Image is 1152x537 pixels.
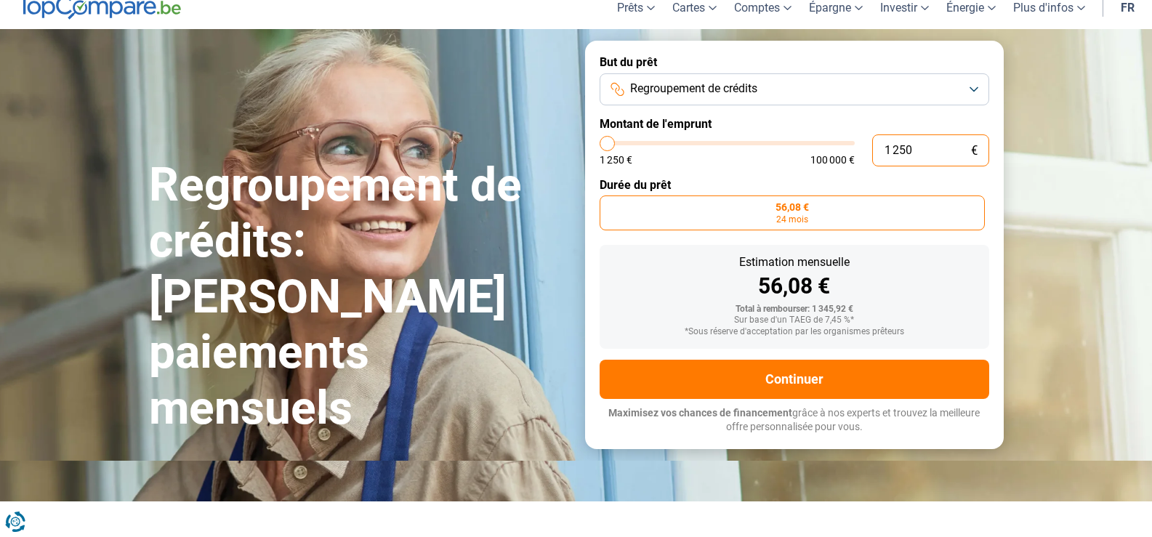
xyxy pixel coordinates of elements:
button: Continuer [600,360,989,399]
div: Total à rembourser: 1 345,92 € [611,304,978,315]
span: Maximisez vos chances de financement [608,407,792,419]
div: Estimation mensuelle [611,257,978,268]
span: 1 250 € [600,155,632,165]
span: 56,08 € [776,202,809,212]
div: 56,08 € [611,275,978,297]
span: 24 mois [776,215,808,224]
span: Regroupement de crédits [630,81,757,97]
div: Sur base d'un TAEG de 7,45 %* [611,315,978,326]
div: *Sous réserve d'acceptation par les organismes prêteurs [611,327,978,337]
span: 100 000 € [810,155,855,165]
span: € [971,145,978,157]
h1: Regroupement de crédits: [PERSON_NAME] paiements mensuels [149,158,568,437]
p: grâce à nos experts et trouvez la meilleure offre personnalisée pour vous. [600,406,989,435]
label: Durée du prêt [600,178,989,192]
button: Regroupement de crédits [600,73,989,105]
label: But du prêt [600,55,989,69]
label: Montant de l'emprunt [600,117,989,131]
